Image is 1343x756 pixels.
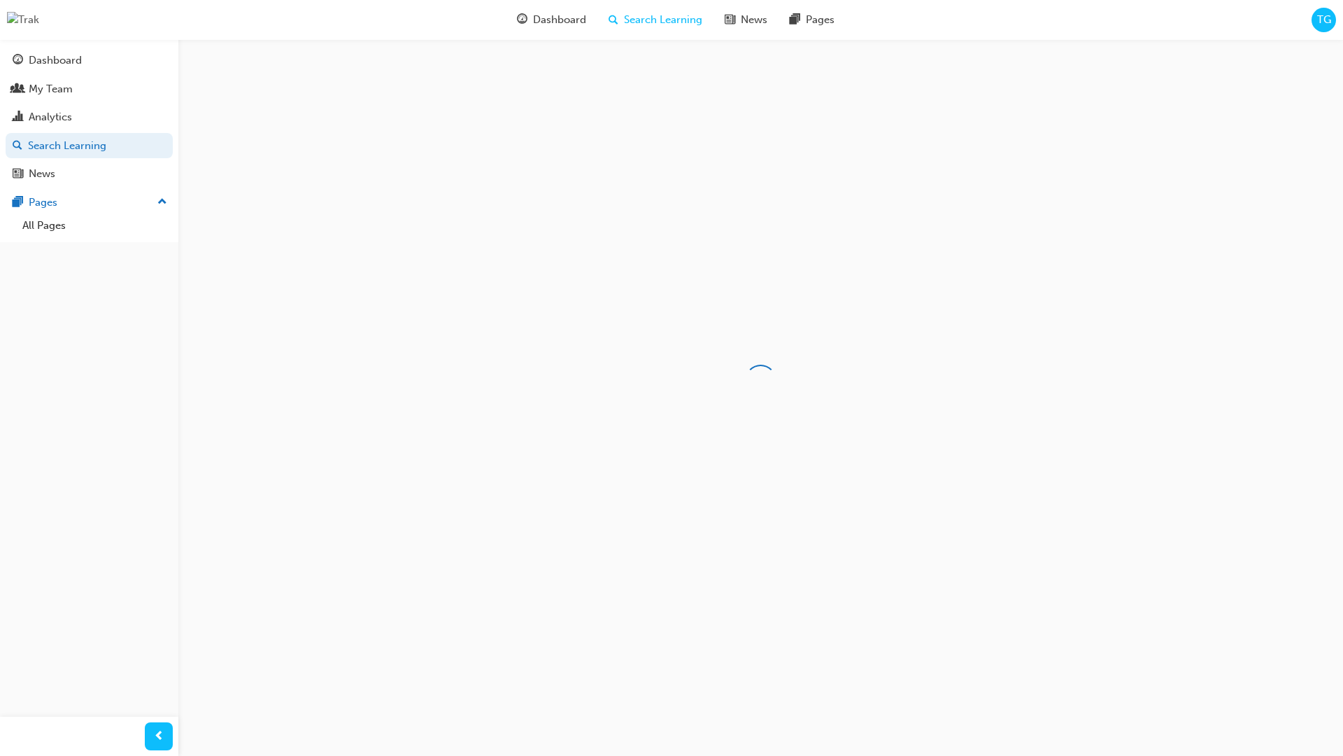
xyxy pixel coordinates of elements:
span: news-icon [13,168,23,181]
span: TG [1317,12,1331,28]
a: Analytics [6,104,173,130]
div: Analytics [29,109,72,125]
a: news-iconNews [713,6,779,34]
span: news-icon [725,11,735,29]
a: pages-iconPages [779,6,846,34]
a: guage-iconDashboard [506,6,597,34]
span: Search Learning [624,12,702,28]
span: guage-icon [517,11,527,29]
span: News [741,12,767,28]
img: Trak [7,12,39,28]
a: search-iconSearch Learning [597,6,713,34]
a: Search Learning [6,133,173,159]
span: prev-icon [154,728,164,745]
div: My Team [29,81,73,97]
span: search-icon [609,11,618,29]
button: Pages [6,190,173,216]
a: News [6,161,173,187]
a: All Pages [17,215,173,237]
span: search-icon [13,140,22,153]
span: up-icon [157,193,167,211]
a: Dashboard [6,48,173,73]
button: TG [1312,8,1336,32]
span: pages-icon [790,11,800,29]
span: guage-icon [13,55,23,67]
span: chart-icon [13,111,23,124]
span: Pages [806,12,834,28]
span: people-icon [13,83,23,96]
div: Dashboard [29,52,82,69]
a: My Team [6,76,173,102]
span: pages-icon [13,197,23,209]
span: Dashboard [533,12,586,28]
div: News [29,166,55,182]
div: Pages [29,195,57,211]
button: DashboardMy TeamAnalyticsSearch LearningNews [6,45,173,190]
